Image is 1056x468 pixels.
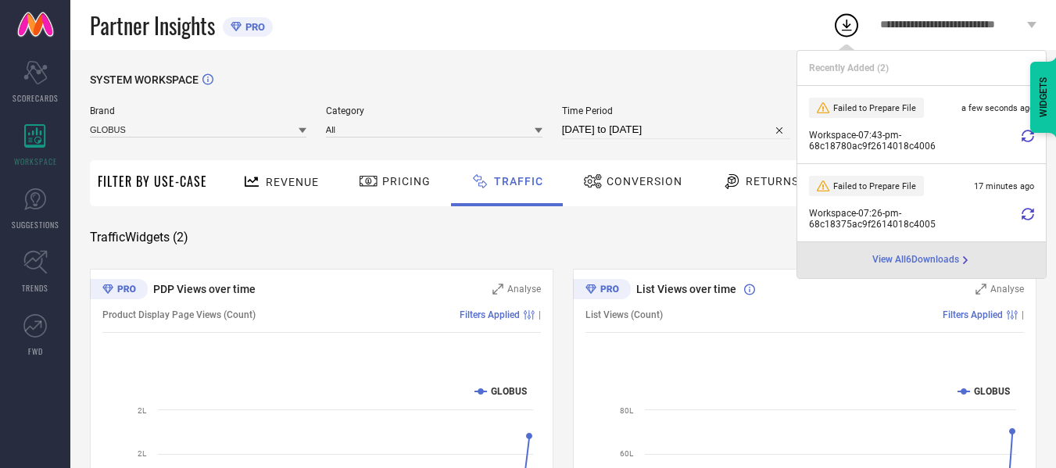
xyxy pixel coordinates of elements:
span: Revenue [266,176,319,188]
span: Recently Added ( 2 ) [809,63,889,73]
text: 2L [138,406,147,415]
span: SUGGESTIONS [12,219,59,230]
span: Category [326,105,542,116]
text: GLOBUS [974,386,1010,397]
span: Filters Applied [943,309,1003,320]
span: SCORECARDS [13,92,59,104]
span: FWD [28,345,43,357]
span: WORKSPACE [14,155,57,167]
span: | [1022,309,1024,320]
div: Retry [1022,208,1034,230]
span: | [539,309,541,320]
span: a few seconds ago [961,103,1034,113]
span: Traffic [494,175,543,188]
span: 17 minutes ago [974,181,1034,191]
span: List Views over time [636,283,736,295]
text: 2L [138,449,147,458]
svg: Zoom [492,284,503,295]
span: PRO [242,21,265,33]
span: Traffic Widgets ( 2 ) [90,230,188,245]
span: Pricing [382,175,431,188]
span: Workspace - 07:43-pm - 68c18780ac9f2614018c4006 [809,130,1018,152]
span: Partner Insights [90,9,215,41]
span: Failed to Prepare File [833,103,916,113]
span: PDP Views over time [153,283,256,295]
input: Select time period [562,120,791,139]
span: Brand [90,105,306,116]
text: 80L [620,406,634,415]
span: List Views (Count) [585,309,663,320]
text: GLOBUS [491,386,527,397]
div: Open download page [872,254,972,266]
span: Product Display Page Views (Count) [102,309,256,320]
span: Failed to Prepare File [833,181,916,191]
div: Retry [1022,130,1034,152]
a: View All6Downloads [872,254,972,266]
div: Premium [573,279,631,302]
div: Premium [90,279,148,302]
span: Filter By Use-Case [98,172,207,191]
span: Time Period [562,105,791,116]
svg: Zoom [975,284,986,295]
span: Filters Applied [460,309,520,320]
span: Returns [746,175,799,188]
div: Open download list [832,11,861,39]
span: Analyse [990,284,1024,295]
span: Conversion [607,175,682,188]
span: View All 6 Downloads [872,254,959,266]
span: SYSTEM WORKSPACE [90,73,199,86]
span: Workspace - 07:26-pm - 68c18375ac9f2614018c4005 [809,208,1018,230]
text: 60L [620,449,634,458]
span: Analyse [507,284,541,295]
span: TRENDS [22,282,48,294]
